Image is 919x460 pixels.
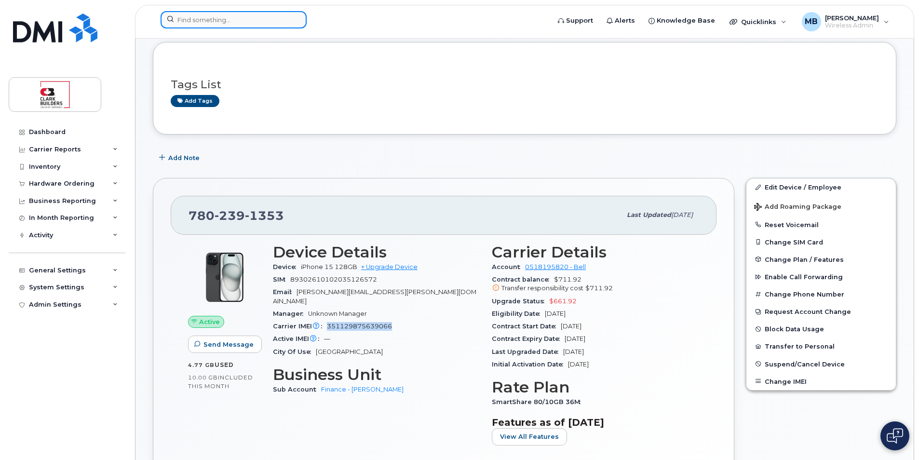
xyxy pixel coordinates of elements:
[492,323,561,330] span: Contract Start Date
[746,178,896,196] a: Edit Device / Employee
[746,285,896,303] button: Change Phone Number
[290,276,377,283] span: 89302610102035126572
[492,276,554,283] span: Contract balance
[492,428,567,446] button: View All Features
[361,263,418,271] a: + Upgrade Device
[161,11,307,28] input: Find something...
[327,323,392,330] span: 351129875639066
[549,298,577,305] span: $661.92
[273,244,480,261] h3: Device Details
[657,16,715,26] span: Knowledge Base
[627,211,671,218] span: Last updated
[746,373,896,390] button: Change IMEI
[746,268,896,285] button: Enable Call Forwarding
[501,284,583,292] span: Transfer responsibility cost
[825,22,879,29] span: Wireless Admin
[321,386,404,393] a: Finance - [PERSON_NAME]
[746,233,896,251] button: Change SIM Card
[273,348,316,355] span: City Of Use
[746,355,896,373] button: Suspend/Cancel Device
[741,18,776,26] span: Quicklinks
[308,310,367,317] span: Unknown Manager
[492,310,545,317] span: Eligibility Date
[273,288,476,304] span: [PERSON_NAME][EMAIL_ADDRESS][PERSON_NAME][DOMAIN_NAME]
[273,323,327,330] span: Carrier IMEI
[171,79,878,91] h3: Tags List
[600,11,642,30] a: Alerts
[316,348,383,355] span: [GEOGRAPHIC_DATA]
[492,417,699,428] h3: Features as of [DATE]
[188,336,262,353] button: Send Message
[188,374,253,390] span: included this month
[525,263,586,271] a: 0518195820 - Bell
[324,335,330,342] span: —
[171,95,219,107] a: Add tags
[188,362,215,368] span: 4.77 GB
[492,348,563,355] span: Last Upgraded Date
[492,244,699,261] h3: Carrier Details
[746,303,896,320] button: Request Account Change
[301,263,357,271] span: iPhone 15 128GB
[273,386,321,393] span: Sub Account
[746,216,896,233] button: Reset Voicemail
[545,310,566,317] span: [DATE]
[566,16,593,26] span: Support
[273,263,301,271] span: Device
[746,251,896,268] button: Change Plan / Features
[492,298,549,305] span: Upgrade Status
[215,208,245,223] span: 239
[199,317,220,326] span: Active
[765,273,843,281] span: Enable Call Forwarding
[615,16,635,26] span: Alerts
[765,256,844,263] span: Change Plan / Features
[500,432,559,441] span: View All Features
[805,16,818,27] span: MB
[746,196,896,216] button: Add Roaming Package
[492,379,699,396] h3: Rate Plan
[168,153,200,162] span: Add Note
[492,335,565,342] span: Contract Expiry Date
[245,208,284,223] span: 1353
[671,211,693,218] span: [DATE]
[754,203,841,212] span: Add Roaming Package
[887,428,903,444] img: Open chat
[273,310,308,317] span: Manager
[551,11,600,30] a: Support
[215,361,234,368] span: used
[746,338,896,355] button: Transfer to Personal
[492,398,585,406] span: SmartShare 80/10GB 36M
[492,276,699,293] span: $711.92
[196,248,254,306] img: iPhone_15_Black.png
[723,12,793,31] div: Quicklinks
[825,14,879,22] span: [PERSON_NAME]
[273,366,480,383] h3: Business Unit
[188,374,218,381] span: 10.00 GB
[563,348,584,355] span: [DATE]
[189,208,284,223] span: 780
[492,263,525,271] span: Account
[746,320,896,338] button: Block Data Usage
[568,361,589,368] span: [DATE]
[765,360,845,367] span: Suspend/Cancel Device
[561,323,581,330] span: [DATE]
[585,284,613,292] span: $711.92
[273,335,324,342] span: Active IMEI
[153,149,208,166] button: Add Note
[565,335,585,342] span: [DATE]
[273,276,290,283] span: SIM
[203,340,254,349] span: Send Message
[492,361,568,368] span: Initial Activation Date
[795,12,896,31] div: Matthew Buttrey
[273,288,297,296] span: Email
[642,11,722,30] a: Knowledge Base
